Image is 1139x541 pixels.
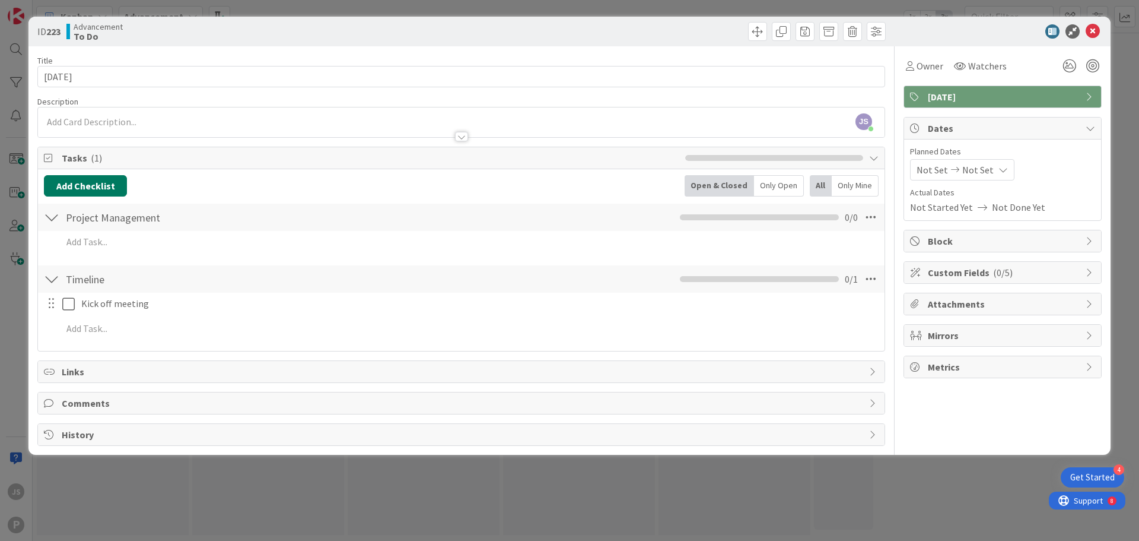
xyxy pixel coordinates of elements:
span: Custom Fields [928,265,1080,280]
span: 0 / 0 [845,210,858,224]
span: Attachments [928,297,1080,311]
input: Add Checklist... [62,268,329,290]
span: ( 0/5 ) [993,267,1013,279]
span: History [62,428,863,442]
span: Support [25,2,54,16]
input: type card name here... [37,66,885,87]
div: All [810,175,832,197]
div: Open & Closed [685,175,754,197]
span: [DATE] [928,90,1080,104]
span: Planned Dates [910,145,1095,158]
span: Comments [62,396,863,410]
span: Description [37,96,78,107]
span: Actual Dates [910,186,1095,199]
div: Only Open [754,175,804,197]
span: Links [62,365,863,379]
span: Advancement [74,22,123,31]
span: Not Done Yet [992,200,1045,214]
div: 8 [62,5,65,14]
span: Not Set [962,163,994,177]
button: Add Checklist [44,175,127,197]
div: 4 [1113,464,1124,475]
span: Watchers [968,59,1007,73]
span: ( 1 ) [91,152,102,164]
span: Owner [917,59,943,73]
span: Tasks [62,151,679,165]
input: Add Checklist... [62,207,329,228]
span: Metrics [928,360,1080,374]
span: Dates [928,121,1080,135]
div: Get Started [1070,472,1115,483]
label: Title [37,55,53,66]
b: To Do [74,31,123,41]
div: Only Mine [832,175,879,197]
span: ID [37,24,61,39]
span: 0 / 1 [845,272,858,286]
span: JS [855,113,872,130]
b: 223 [46,26,61,37]
span: Not Started Yet [910,200,973,214]
span: Block [928,234,1080,248]
div: Open Get Started checklist, remaining modules: 4 [1061,467,1124,488]
span: Mirrors [928,328,1080,343]
p: Kick off meeting [81,297,876,311]
span: Not Set [917,163,948,177]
